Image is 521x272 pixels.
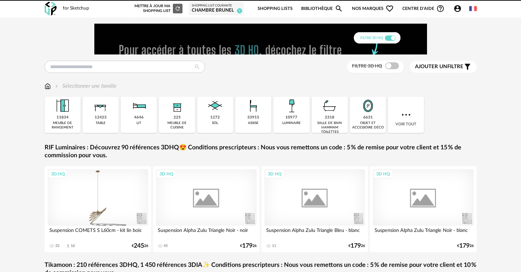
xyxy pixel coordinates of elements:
img: svg+xml;base64,PHN2ZyB3aWR0aD0iMTYiIGhlaWdodD0iMTYiIHZpZXdCb3g9IjAgMCAxNiAxNiIgZmlsbD0ibm9uZSIgeG... [54,82,59,90]
div: salle de bain hammam toilettes [314,121,346,134]
span: 179 [242,244,252,248]
div: Sélectionner une famille [54,82,117,90]
span: 9 [237,8,242,13]
a: Shopping Lists [258,1,293,17]
div: Voir tout [388,97,424,133]
div: € 26 [348,244,365,248]
div: Suspension Alpha Zulu Triangle Bleu - blanc [264,226,365,239]
a: 3D HQ Suspension Alpha Zulu Triangle Bleu - blanc 11 €17926 [261,166,368,252]
span: Account Circle icon [453,4,465,13]
div: luminaire [282,121,301,125]
span: Account Circle icon [453,4,462,13]
div: € 26 [240,244,257,248]
span: 179 [351,244,361,248]
div: € 26 [457,244,474,248]
div: meuble de cuisine [161,121,193,130]
div: 11834 [57,115,69,120]
img: OXP [45,2,57,16]
div: Mettre à jour ma Shopping List [133,4,182,13]
img: Salle%20de%20bain.png [320,97,339,115]
div: 3D HQ [48,170,68,178]
span: filtre [415,63,463,70]
a: BibliothèqueMagnify icon [301,1,343,17]
span: 179 [459,244,470,248]
a: 3D HQ Suspension Alpha Zulu Triangle Noir - blanc €17926 [370,166,477,252]
div: 45 [164,244,168,248]
div: 3D HQ [156,170,176,178]
span: Nos marques [352,1,394,17]
div: chambre Brunel [192,8,241,14]
div: 11 [272,244,276,248]
div: Shopping List courante [192,4,241,8]
img: more.7b13dc1.svg [400,109,412,121]
div: 33915 [247,115,259,120]
span: Heart Outline icon [386,4,394,13]
a: 3D HQ Suspension COMETS S L60cm - kit lin bois 33 Download icon 10 €24526 [45,166,152,252]
div: lit [137,121,141,125]
div: 2318 [325,115,334,120]
img: Literie.png [130,97,148,115]
span: Refresh icon [175,7,181,10]
span: Centre d'aideHelp Circle Outline icon [402,4,445,13]
span: Magnify icon [335,4,343,13]
div: 3D HQ [373,170,393,178]
div: 6631 [363,115,373,120]
div: Suspension COMETS S L60cm - kit lin bois [48,226,149,239]
img: FILTRE%20HQ%20NEW_V1%20(4).gif [94,24,427,54]
div: 4646 [134,115,144,120]
div: Suspension Alpha Zulu Triangle Noir - noir [156,226,257,239]
div: assise [248,121,259,125]
img: svg+xml;base64,PHN2ZyB3aWR0aD0iMTYiIGhlaWdodD0iMTciIHZpZXdCb3g9IjAgMCAxNiAxNyIgZmlsbD0ibm9uZSIgeG... [45,82,51,90]
div: Suspension Alpha Zulu Triangle Noir - blanc [373,226,474,239]
div: sol [212,121,218,125]
div: 10 [71,244,75,248]
div: 3D HQ [265,170,285,178]
img: Rangement.png [168,97,186,115]
span: Ajouter un [415,64,447,69]
div: 33 [55,244,59,248]
div: € 26 [132,244,148,248]
a: RIF Luminaires : Découvrez 90 références 3DHQ😍 Conditions prescripteurs : Nous vous remettons un ... [45,144,477,160]
div: objet et accessoire déco [352,121,384,130]
div: 1272 [210,115,220,120]
div: 12423 [95,115,107,120]
button: Ajouter unfiltre Filter icon [410,61,477,73]
div: table [96,121,106,125]
div: 10977 [285,115,297,120]
img: Sol.png [206,97,224,115]
span: Filtre 3D HQ [352,64,382,69]
div: meuble de rangement [47,121,79,130]
img: Assise.png [244,97,263,115]
div: 225 [174,115,181,120]
img: Luminaire.png [282,97,301,115]
a: 3D HQ Suspension Alpha Zulu Triangle Noir - noir 45 €17926 [153,166,260,252]
span: Help Circle Outline icon [436,4,445,13]
a: Shopping List courante chambre Brunel 9 [192,4,241,14]
img: Meuble%20de%20rangement.png [53,97,72,115]
img: Table.png [91,97,110,115]
div: for Sketchup [63,5,89,12]
span: Download icon [66,244,71,249]
img: Miroir.png [359,97,377,115]
img: fr [469,5,477,12]
span: 245 [134,244,144,248]
span: Filter icon [463,63,472,71]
